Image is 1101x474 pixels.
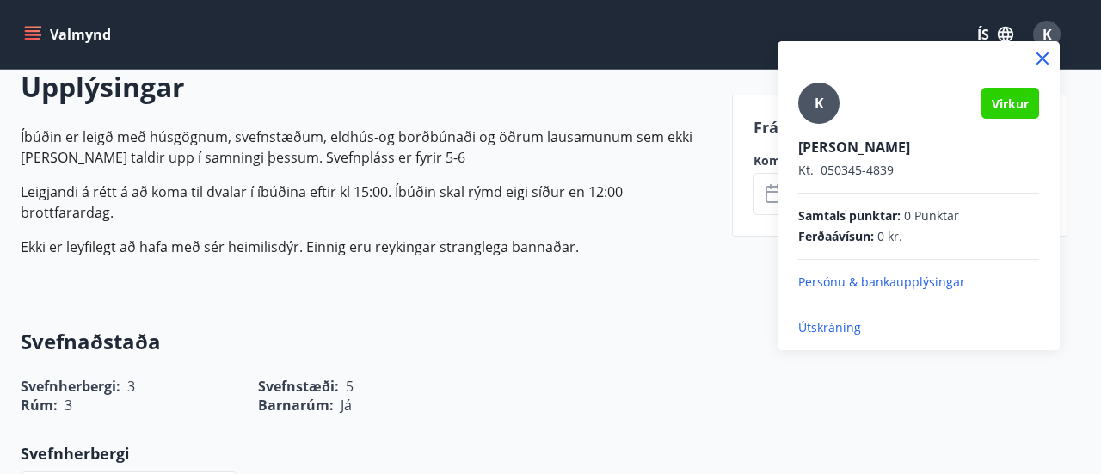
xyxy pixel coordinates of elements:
span: K [815,94,824,113]
p: [PERSON_NAME] [798,138,1039,157]
span: 0 Punktar [904,207,959,225]
span: 0 kr. [877,228,902,245]
span: Kt. [798,162,814,178]
p: Útskráning [798,319,1039,336]
p: Persónu & bankaupplýsingar [798,274,1039,291]
span: Samtals punktar : [798,207,901,225]
p: 050345-4839 [798,162,1039,179]
span: Virkur [992,95,1029,112]
span: Ferðaávísun : [798,228,874,245]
